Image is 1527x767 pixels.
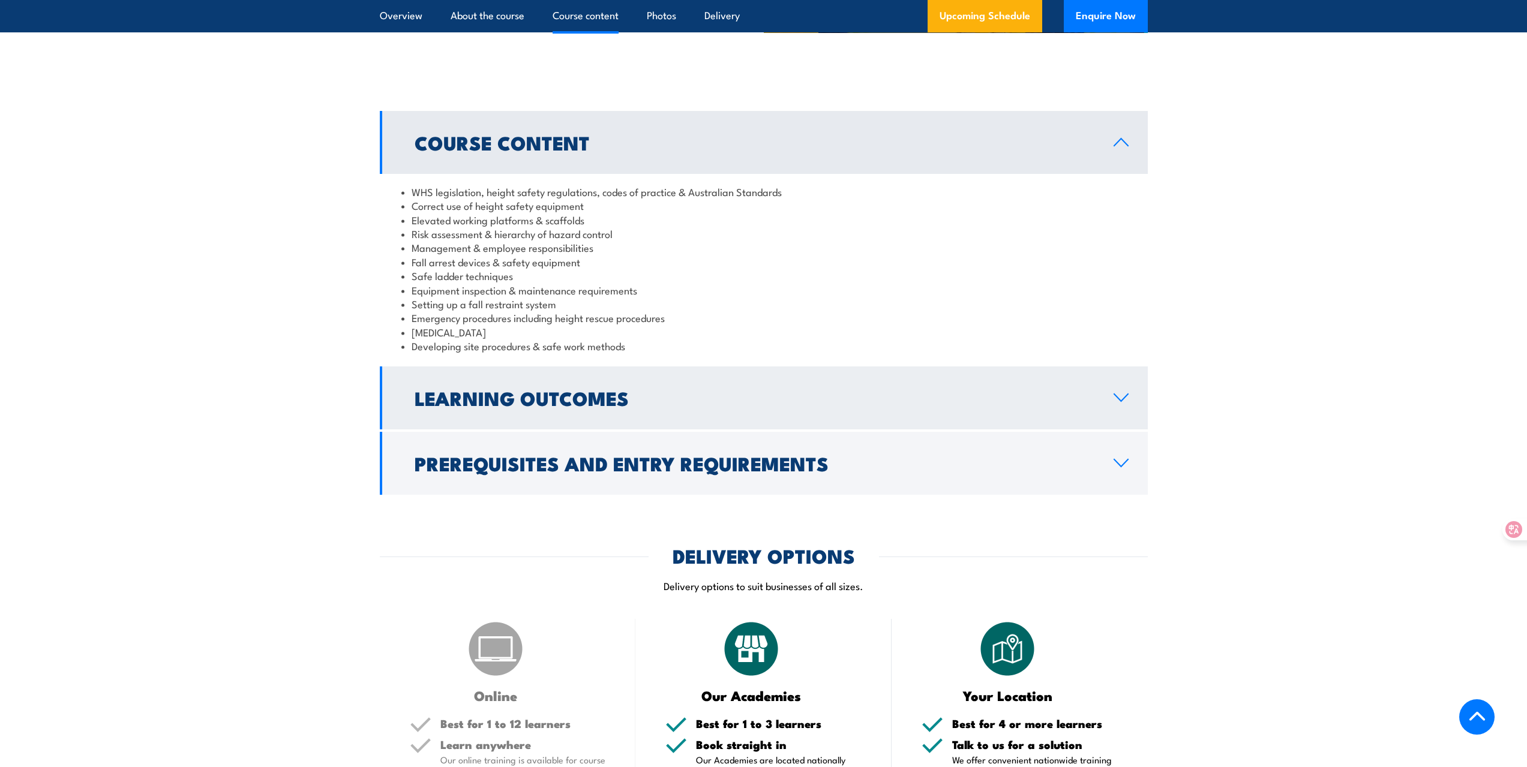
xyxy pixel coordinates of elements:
h5: Book straight in [696,739,862,750]
a: Prerequisites and Entry Requirements [380,432,1148,495]
h2: Prerequisites and Entry Requirements [415,455,1094,471]
h2: Learning Outcomes [415,389,1094,406]
h5: Talk to us for a solution [952,739,1118,750]
a: Course Content [380,111,1148,174]
h3: Your Location [922,688,1094,702]
h5: Best for 1 to 12 learners [440,718,606,729]
li: Emergency procedures including height rescue procedures [401,311,1126,324]
h3: Our Academies [665,688,838,702]
li: WHS legislation, height safety regulations, codes of practice & Australian Standards [401,185,1126,198]
li: Developing site procedures & safe work methods [401,339,1126,353]
li: Management & employee responsibilities [401,240,1126,254]
li: Setting up a fall restraint system [401,297,1126,311]
h2: DELIVERY OPTIONS [673,547,855,564]
h3: Online [410,688,582,702]
h5: Best for 1 to 3 learners [696,718,862,729]
a: Learning Outcomes [380,366,1148,429]
li: Equipment inspection & maintenance requirements [401,283,1126,297]
li: Risk assessment & hierarchy of hazard control [401,227,1126,240]
h2: Course Content [415,134,1094,151]
li: Correct use of height safety equipment [401,198,1126,212]
li: [MEDICAL_DATA] [401,325,1126,339]
li: Fall arrest devices & safety equipment [401,255,1126,269]
p: Delivery options to suit businesses of all sizes. [380,579,1148,592]
h5: Learn anywhere [440,739,606,750]
h5: Best for 4 or more learners [952,718,1118,729]
li: Elevated working platforms & scaffolds [401,213,1126,227]
li: Safe ladder techniques [401,269,1126,282]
